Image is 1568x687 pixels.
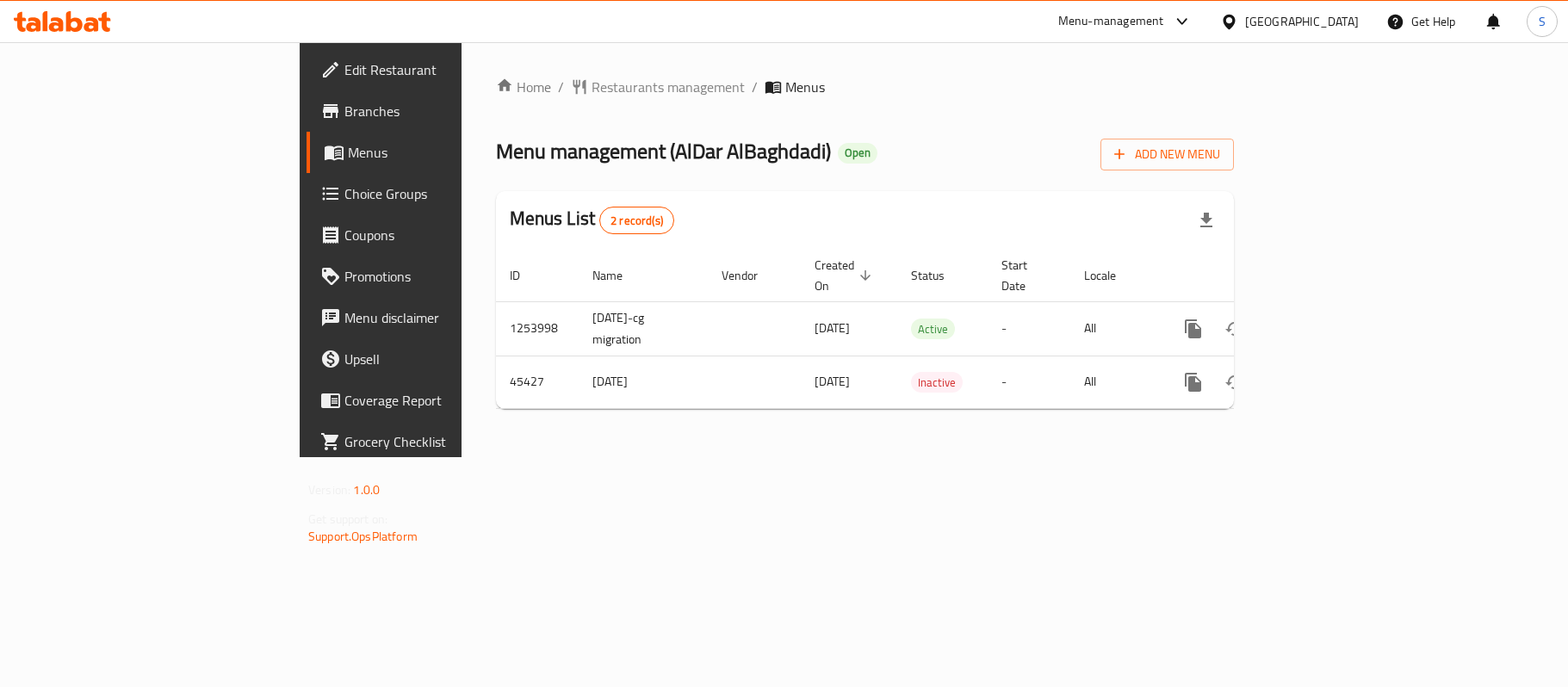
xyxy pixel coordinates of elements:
a: Menus [307,132,561,173]
td: All [1070,356,1159,408]
a: Edit Restaurant [307,49,561,90]
span: Status [911,265,967,286]
a: Choice Groups [307,173,561,214]
span: Get support on: [308,508,387,530]
a: Promotions [307,256,561,297]
nav: breadcrumb [496,77,1234,97]
li: / [752,77,758,97]
button: Change Status [1214,362,1255,403]
td: All [1070,301,1159,356]
span: Edit Restaurant [344,59,548,80]
div: Export file [1186,200,1227,241]
span: Choice Groups [344,183,548,204]
div: Open [838,143,877,164]
td: [DATE]-cg migration [579,301,708,356]
span: Vendor [722,265,780,286]
span: Add New Menu [1114,144,1220,165]
span: Start Date [1001,255,1050,296]
span: 2 record(s) [600,213,673,229]
a: Coverage Report [307,380,561,421]
a: Restaurants management [571,77,745,97]
a: Branches [307,90,561,132]
td: [DATE] [579,356,708,408]
span: Coverage Report [344,390,548,411]
button: more [1173,362,1214,403]
td: - [988,356,1070,408]
span: Menu disclaimer [344,307,548,328]
span: ID [510,265,542,286]
table: enhanced table [496,250,1352,409]
div: Inactive [911,372,963,393]
a: Upsell [307,338,561,380]
span: Menus [785,77,825,97]
span: Branches [344,101,548,121]
span: Created On [815,255,877,296]
span: Menu management ( AlDar AlBaghdadi ) [496,132,831,170]
div: Total records count [599,207,674,234]
th: Actions [1159,250,1352,302]
a: Menu disclaimer [307,297,561,338]
span: Open [838,145,877,160]
span: Active [911,319,955,339]
a: Grocery Checklist [307,421,561,462]
a: Support.OpsPlatform [308,525,418,548]
span: S [1539,12,1546,31]
div: [GEOGRAPHIC_DATA] [1245,12,1359,31]
span: Locale [1084,265,1138,286]
span: Name [592,265,645,286]
span: Coupons [344,225,548,245]
span: [DATE] [815,317,850,339]
a: Coupons [307,214,561,256]
span: Upsell [344,349,548,369]
span: [DATE] [815,370,850,393]
button: Add New Menu [1100,139,1234,170]
button: Change Status [1214,308,1255,350]
span: Grocery Checklist [344,431,548,452]
span: 1.0.0 [353,479,380,501]
h2: Menus List [510,206,674,234]
span: Version: [308,479,350,501]
span: Menus [348,142,548,163]
td: - [988,301,1070,356]
span: Inactive [911,373,963,393]
span: Restaurants management [592,77,745,97]
span: Promotions [344,266,548,287]
button: more [1173,308,1214,350]
div: Menu-management [1058,11,1164,32]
